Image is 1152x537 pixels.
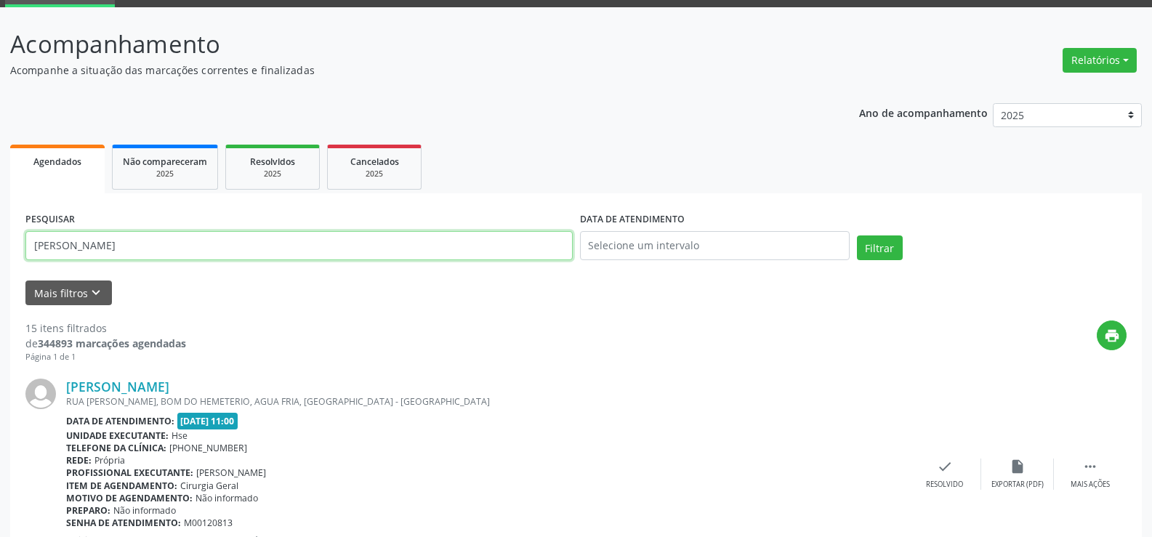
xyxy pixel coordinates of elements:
[25,280,112,306] button: Mais filtroskeyboard_arrow_down
[991,480,1044,490] div: Exportar (PDF)
[857,235,903,260] button: Filtrar
[172,429,188,442] span: Hse
[196,492,258,504] span: Não informado
[66,504,110,517] b: Preparo:
[33,156,81,168] span: Agendados
[937,459,953,475] i: check
[1104,328,1120,344] i: print
[580,231,850,260] input: Selecione um intervalo
[25,351,186,363] div: Página 1 de 1
[66,467,193,479] b: Profissional executante:
[1082,459,1098,475] i: 
[1063,48,1137,73] button: Relatórios
[25,320,186,336] div: 15 itens filtrados
[1071,480,1110,490] div: Mais ações
[88,285,104,301] i: keyboard_arrow_down
[25,379,56,409] img: img
[66,480,177,492] b: Item de agendamento:
[113,504,176,517] span: Não informado
[184,517,233,529] span: M00120813
[25,231,573,260] input: Nome, código do beneficiário ou CPF
[25,336,186,351] div: de
[926,480,963,490] div: Resolvido
[38,336,186,350] strong: 344893 marcações agendadas
[66,379,169,395] a: [PERSON_NAME]
[66,442,166,454] b: Telefone da clínica:
[66,429,169,442] b: Unidade executante:
[66,395,909,408] div: RUA [PERSON_NAME], BOM DO HEMETERIO, AGUA FRIA, [GEOGRAPHIC_DATA] - [GEOGRAPHIC_DATA]
[180,480,238,492] span: Cirurgia Geral
[10,26,802,62] p: Acompanhamento
[859,103,988,121] p: Ano de acompanhamento
[66,492,193,504] b: Motivo de agendamento:
[350,156,399,168] span: Cancelados
[66,415,174,427] b: Data de atendimento:
[25,209,75,231] label: PESQUISAR
[66,454,92,467] b: Rede:
[94,454,125,467] span: Própria
[177,413,238,429] span: [DATE] 11:00
[1097,320,1127,350] button: print
[123,156,207,168] span: Não compareceram
[580,209,685,231] label: DATA DE ATENDIMENTO
[338,169,411,179] div: 2025
[66,517,181,529] b: Senha de atendimento:
[1010,459,1026,475] i: insert_drive_file
[196,467,266,479] span: [PERSON_NAME]
[250,156,295,168] span: Resolvidos
[10,62,802,78] p: Acompanhe a situação das marcações correntes e finalizadas
[236,169,309,179] div: 2025
[123,169,207,179] div: 2025
[169,442,247,454] span: [PHONE_NUMBER]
